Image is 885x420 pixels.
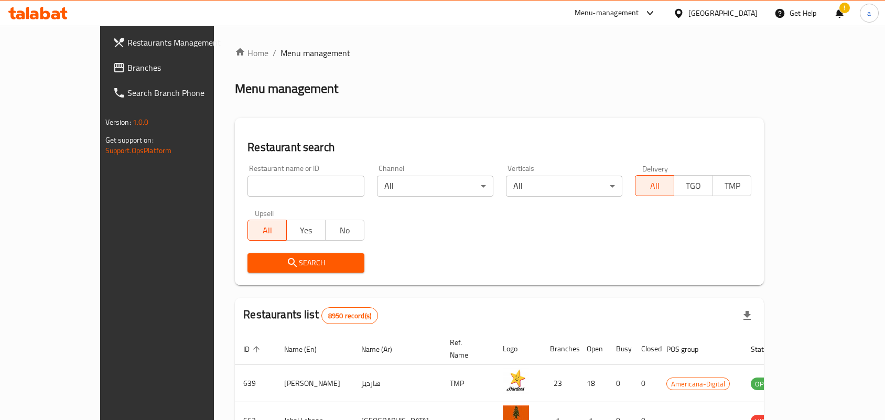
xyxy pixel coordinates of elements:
td: 0 [608,365,633,402]
span: Search [256,256,355,270]
span: All [252,223,283,238]
button: TMP [713,175,752,196]
button: Yes [286,220,326,241]
a: Home [235,47,268,59]
td: 0 [633,365,658,402]
img: Hardee's [503,368,529,394]
th: Logo [494,333,542,365]
th: Branches [542,333,578,365]
label: Upsell [255,209,274,217]
td: 23 [542,365,578,402]
h2: Restaurants list [243,307,378,324]
label: Delivery [642,165,668,172]
th: Busy [608,333,633,365]
input: Search for restaurant name or ID.. [247,176,364,197]
td: هارديز [353,365,441,402]
li: / [273,47,276,59]
div: Total records count [321,307,378,324]
div: [GEOGRAPHIC_DATA] [688,7,758,19]
span: TMP [717,178,748,193]
span: POS group [666,343,712,356]
h2: Menu management [235,80,338,97]
button: All [635,175,674,196]
button: Search [247,253,364,273]
span: Restaurants Management [127,36,240,49]
h2: Restaurant search [247,139,751,155]
td: [PERSON_NAME] [276,365,353,402]
a: Search Branch Phone [104,80,248,105]
a: Branches [104,55,248,80]
span: No [330,223,360,238]
span: Americana-Digital [667,378,729,390]
div: Export file [735,303,760,328]
span: Menu management [280,47,350,59]
td: 639 [235,365,276,402]
span: Branches [127,61,240,74]
a: Restaurants Management [104,30,248,55]
span: All [640,178,670,193]
span: Yes [291,223,321,238]
span: ID [243,343,263,356]
span: Ref. Name [450,336,482,361]
span: TGO [678,178,709,193]
a: Support.OpsPlatform [105,144,172,157]
th: Closed [633,333,658,365]
td: 18 [578,365,608,402]
span: Version: [105,115,131,129]
div: Menu-management [575,7,639,19]
span: 1.0.0 [133,115,149,129]
div: All [377,176,493,197]
button: TGO [674,175,713,196]
nav: breadcrumb [235,47,764,59]
div: All [506,176,622,197]
span: Search Branch Phone [127,87,240,99]
span: Get support on: [105,133,154,147]
span: Name (En) [284,343,330,356]
span: a [867,7,871,19]
span: 8950 record(s) [322,311,377,321]
span: Name (Ar) [361,343,406,356]
div: OPEN [751,378,776,390]
span: OPEN [751,378,776,390]
th: Open [578,333,608,365]
button: No [325,220,364,241]
td: TMP [441,365,494,402]
span: Status [751,343,785,356]
button: All [247,220,287,241]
